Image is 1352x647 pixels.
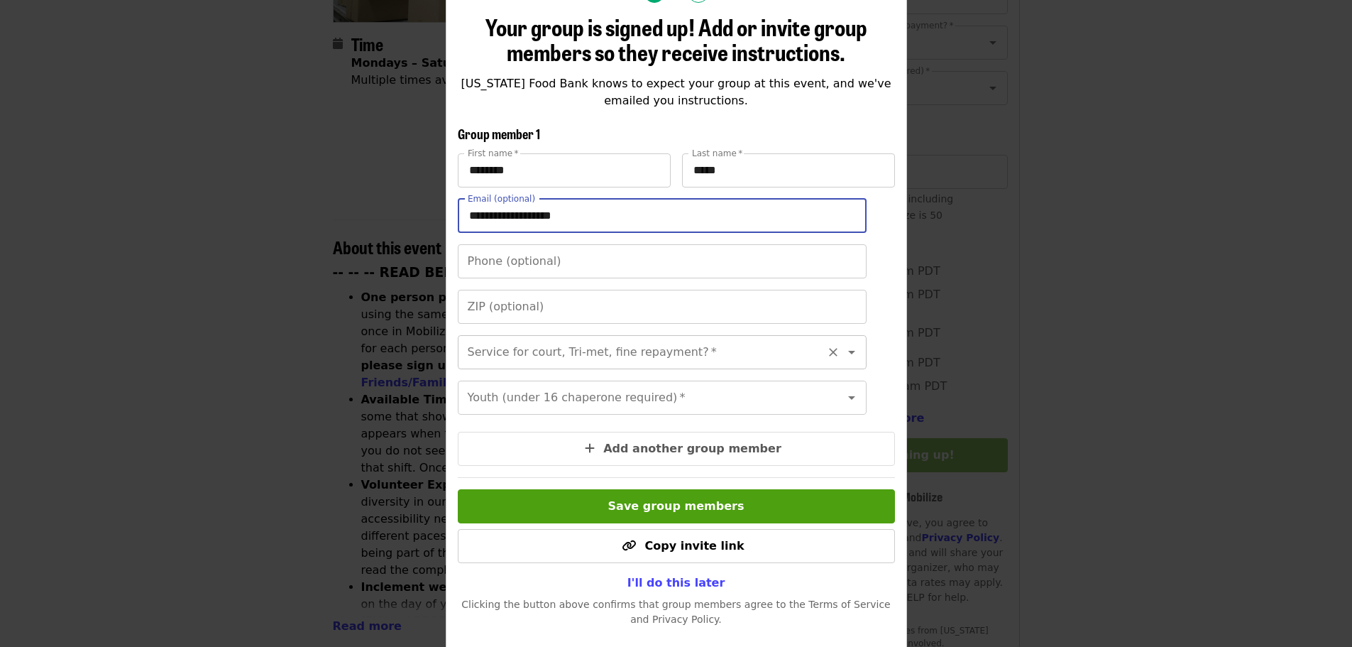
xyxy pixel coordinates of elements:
[622,539,636,553] i: link icon
[616,569,737,597] button: I'll do this later
[458,153,671,187] input: First name
[585,442,595,455] i: plus icon
[461,77,891,107] span: [US_STATE] Food Bank knows to expect your group at this event, and we've emailed you instructions.
[682,153,895,187] input: Last name
[458,199,867,233] input: Email (optional)
[458,290,867,324] input: ZIP (optional)
[458,124,540,143] span: Group member 1
[692,149,742,158] label: Last name
[468,195,535,203] label: Email (optional)
[458,489,895,523] button: Save group members
[644,539,744,553] span: Copy invite link
[485,10,867,68] span: Your group is signed up! Add or invite group members so they receive instructions.
[468,149,519,158] label: First name
[608,499,744,513] span: Save group members
[458,432,895,466] button: Add another group member
[627,576,725,589] span: I'll do this later
[842,342,862,362] button: Open
[458,244,867,278] input: Phone (optional)
[603,442,781,455] span: Add another group member
[842,388,862,408] button: Open
[458,529,895,563] button: Copy invite link
[461,599,891,625] span: Clicking the button above confirms that group members agree to the Terms of Service and Privacy P...
[823,342,843,362] button: Clear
